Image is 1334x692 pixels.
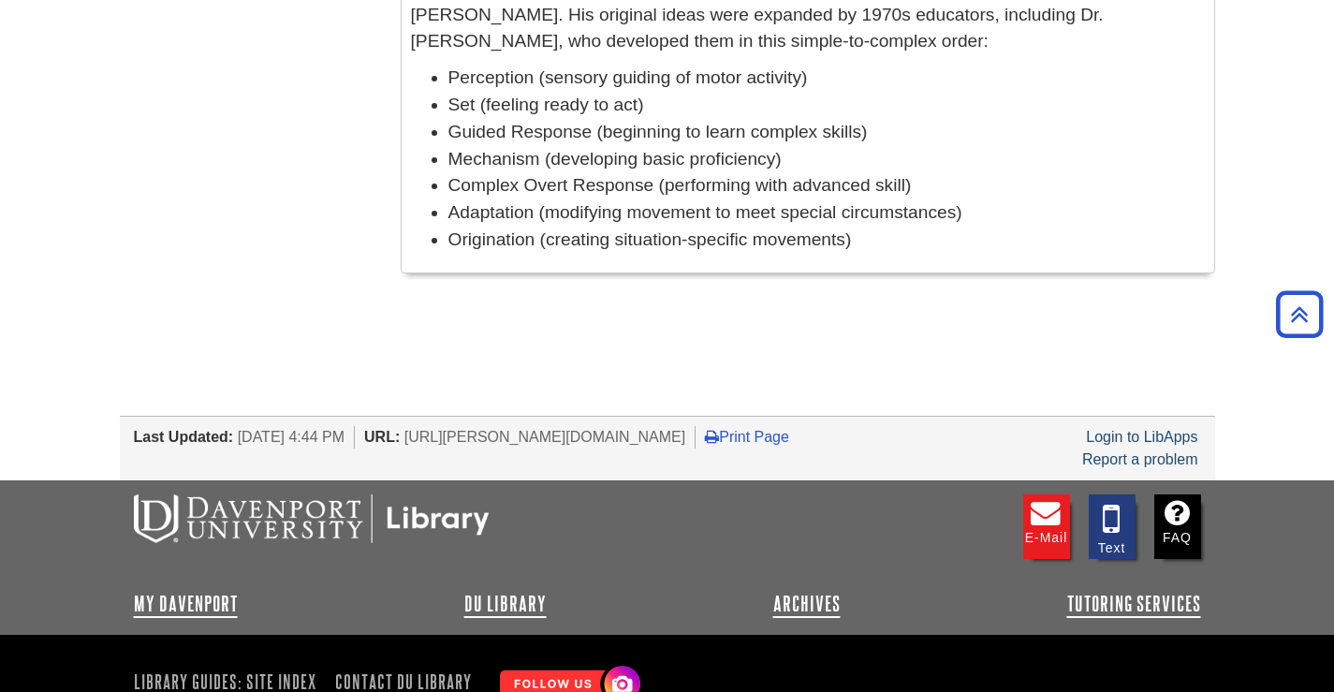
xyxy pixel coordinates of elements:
a: Archives [773,593,841,615]
span: [URL][PERSON_NAME][DOMAIN_NAME] [404,429,686,445]
a: Tutoring Services [1067,593,1201,615]
a: Report a problem [1082,451,1198,467]
a: DU Library [464,593,547,615]
li: Origination (creating situation-specific movements) [448,227,1205,254]
a: My Davenport [134,593,238,615]
a: FAQ [1154,494,1201,559]
img: DU Libraries [134,494,490,543]
li: Perception (sensory guiding of motor activity) [448,65,1205,92]
span: [DATE] 4:44 PM [238,429,344,445]
li: Set (feeling ready to act) [448,92,1205,119]
i: Print Page [705,429,719,444]
li: Guided Response (beginning to learn complex skills) [448,119,1205,146]
li: Complex Overt Response (performing with advanced skill) [448,172,1205,199]
a: E-mail [1023,494,1070,559]
a: Text [1089,494,1136,559]
a: Back to Top [1269,302,1329,327]
a: Login to LibApps [1086,429,1197,445]
li: Adaptation (modifying movement to meet special circumstances) [448,199,1205,227]
span: URL: [364,429,400,445]
li: Mechanism (developing basic proficiency) [448,146,1205,173]
span: Last Updated: [134,429,234,445]
a: Print Page [705,429,789,445]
